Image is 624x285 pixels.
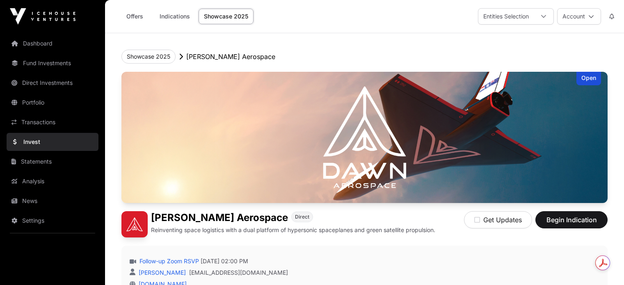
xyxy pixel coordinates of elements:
[10,8,75,25] img: Icehouse Ventures Logo
[7,74,98,92] a: Direct Investments
[7,172,98,190] a: Analysis
[546,215,597,225] span: Begin Indication
[118,9,151,24] a: Offers
[7,133,98,151] a: Invest
[199,9,254,24] a: Showcase 2025
[535,211,608,228] button: Begin Indication
[7,153,98,171] a: Statements
[7,54,98,72] a: Fund Investments
[7,34,98,52] a: Dashboard
[201,257,248,265] span: [DATE] 02:00 PM
[557,8,601,25] button: Account
[151,211,288,224] h1: [PERSON_NAME] Aerospace
[7,93,98,112] a: Portfolio
[154,9,195,24] a: Indications
[121,72,608,203] img: Dawn Aerospace
[138,257,199,265] a: Follow-up Zoom RSVP
[464,211,532,228] button: Get Updates
[151,226,435,234] p: Reinventing space logistics with a dual platform of hypersonic spaceplanes and green satellite pr...
[137,269,186,276] a: [PERSON_NAME]
[7,113,98,131] a: Transactions
[186,52,275,62] p: [PERSON_NAME] Aerospace
[121,211,148,237] img: Dawn Aerospace
[189,269,288,277] a: [EMAIL_ADDRESS][DOMAIN_NAME]
[535,219,608,228] a: Begin Indication
[7,192,98,210] a: News
[7,212,98,230] a: Settings
[478,9,534,24] div: Entities Selection
[295,214,309,220] span: Direct
[121,50,176,64] button: Showcase 2025
[576,72,601,85] div: Open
